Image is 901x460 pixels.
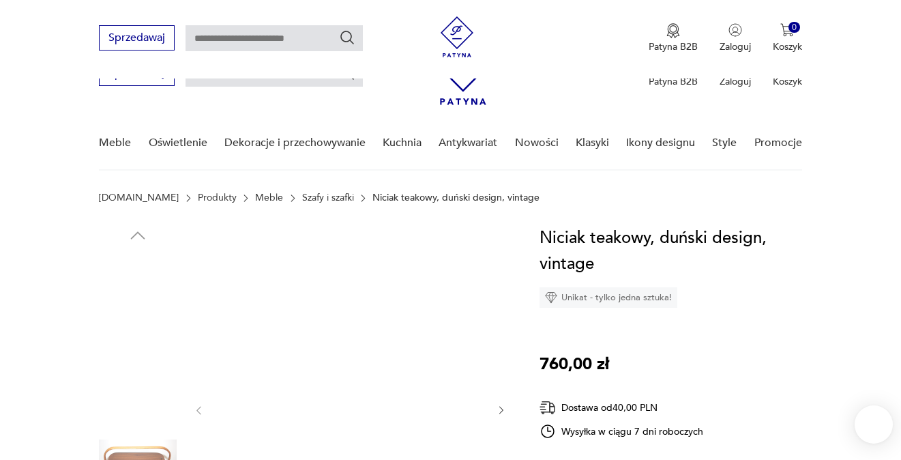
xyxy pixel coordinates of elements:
[302,192,354,203] a: Szafy i szafki
[99,34,175,44] a: Sprzedawaj
[855,405,893,444] iframe: Smartsupp widget button
[99,25,175,51] button: Sprzedawaj
[728,23,742,37] img: Ikonka użytkownika
[224,117,366,169] a: Dekoracje i przechowywanie
[383,117,422,169] a: Kuchnia
[99,117,131,169] a: Meble
[649,23,698,53] button: Patyna B2B
[773,23,802,53] button: 0Koszyk
[515,117,559,169] a: Nowości
[780,23,794,37] img: Ikona koszyka
[439,117,497,169] a: Antykwariat
[545,291,557,304] img: Ikona diamentu
[540,423,703,440] div: Wysyłka w ciągu 7 dni roboczych
[720,23,751,53] button: Zaloguj
[540,351,609,377] p: 760,00 zł
[788,22,800,33] div: 0
[773,40,802,53] p: Koszyk
[99,192,179,203] a: [DOMAIN_NAME]
[99,253,177,330] img: Zdjęcie produktu Niciak teakowy, duński design, vintage
[339,29,355,46] button: Szukaj
[649,23,698,53] a: Ikona medaluPatyna B2B
[149,117,207,169] a: Oświetlenie
[773,75,802,88] p: Koszyk
[576,117,609,169] a: Klasyki
[666,23,680,38] img: Ikona medalu
[437,16,477,57] img: Patyna - sklep z meblami i dekoracjami vintage
[372,192,540,203] p: Niciak teakowy, duński design, vintage
[720,75,751,88] p: Zaloguj
[99,70,175,79] a: Sprzedawaj
[540,225,821,277] h1: Niciak teakowy, duński design, vintage
[540,287,677,308] div: Unikat - tylko jedna sztuka!
[99,340,177,418] img: Zdjęcie produktu Niciak teakowy, duński design, vintage
[198,192,237,203] a: Produkty
[712,117,737,169] a: Style
[649,75,698,88] p: Patyna B2B
[649,40,698,53] p: Patyna B2B
[540,399,556,416] img: Ikona dostawy
[754,117,802,169] a: Promocje
[540,399,703,416] div: Dostawa od 40,00 PLN
[720,40,751,53] p: Zaloguj
[255,192,283,203] a: Meble
[626,117,695,169] a: Ikony designu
